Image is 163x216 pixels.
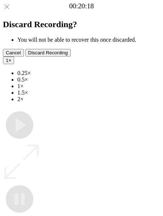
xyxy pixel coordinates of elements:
[17,90,160,96] li: 1.5×
[17,37,160,43] li: You will not be able to recover this once discarded.
[3,49,24,57] button: Cancel
[17,96,160,103] li: 2×
[17,83,160,90] li: 1×
[6,58,8,63] span: 1
[3,20,160,29] h2: Discard Recording?
[69,2,94,10] a: 00:20:18
[17,76,160,83] li: 0.5×
[17,70,160,76] li: 0.25×
[25,49,71,57] button: Discard Recording
[3,57,14,64] button: 1×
